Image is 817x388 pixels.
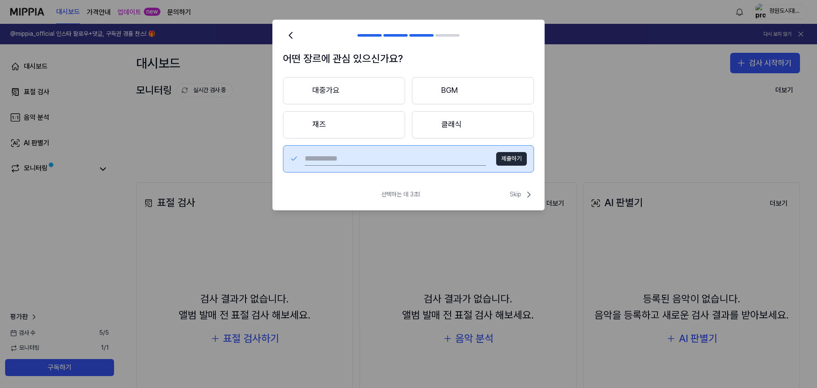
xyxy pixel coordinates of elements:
span: 선택하는 데 3초! [381,190,420,199]
button: 클래식 [412,111,534,138]
button: 제출하기 [496,152,527,166]
button: 대중가요 [283,77,405,104]
span: Skip [510,190,534,200]
button: Skip [508,190,534,200]
button: 재즈 [283,111,405,138]
h1: 어떤 장르에 관심 있으신가요? [283,51,534,67]
button: BGM [412,77,534,104]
